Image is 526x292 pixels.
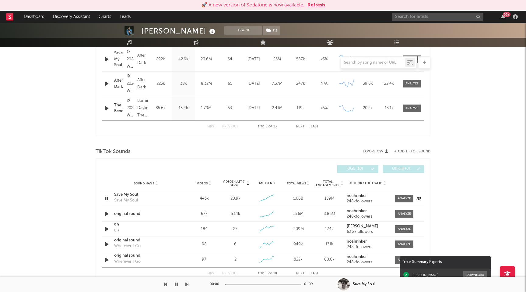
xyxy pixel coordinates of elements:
a: The Bend [114,102,124,114]
span: to [261,125,264,128]
div: 159M [315,196,344,202]
div: 248k followers [347,199,389,204]
div: © 2025 Warner Records Inc. [127,97,134,119]
div: 01:09 [304,281,316,288]
a: Leads [115,11,135,23]
div: Your Summary Exports [400,256,491,269]
span: of [268,272,272,275]
div: 99 + [503,12,510,17]
div: 1 5 13 [251,123,284,130]
div: 223k [151,81,170,87]
div: 131k [315,241,344,247]
a: original sound [114,253,178,259]
span: Total Views [287,182,306,185]
div: After Dark [137,52,148,67]
button: Next [296,272,305,275]
div: 22.4k [380,81,398,87]
div: 248k followers [347,260,389,265]
button: Refresh [307,2,325,9]
div: 67k [190,211,218,217]
div: 15.4k [174,105,193,111]
button: + Add TikTok Sound [394,150,430,153]
button: UGC(10) [337,165,378,173]
div: 6 [234,241,237,247]
span: Videos [197,182,208,185]
button: Last [311,272,319,275]
a: noahrinker [347,240,389,244]
div: <5% [314,105,334,111]
div: 248k followers [347,245,389,249]
div: 00:00 [210,281,222,288]
button: Official(0) [383,165,424,173]
span: of [268,125,272,128]
a: noahrinker [347,255,389,259]
button: Last [311,125,319,128]
button: (1) [263,26,280,35]
div: [DATE] [244,105,264,111]
a: Charts [94,11,115,23]
div: [PERSON_NAME] [141,26,217,36]
div: 949k [284,241,312,247]
strong: noahrinker [347,194,367,198]
div: 99 [114,222,178,228]
div: 97 [190,257,218,263]
button: First [207,272,216,275]
div: 119k [290,105,311,111]
input: Search by song name or URL [341,60,405,65]
span: Videos (last 7 days) [221,180,246,187]
div: 2.41M [267,105,287,111]
div: 8.32M [196,81,216,87]
strong: [PERSON_NAME] [347,224,378,228]
div: 1.79M [196,105,216,111]
div: Burning Daylight, The Bend [137,97,148,119]
a: Discovery Assistant [49,11,94,23]
strong: noahrinker [347,255,367,259]
div: [DATE] [244,81,264,87]
button: Export CSV [363,150,388,153]
a: [PERSON_NAME] [347,224,389,229]
a: original sound [114,237,178,244]
div: 248k followers [347,215,389,219]
a: After Dark [114,78,124,90]
span: Official ( 0 ) [387,167,415,171]
div: 8.86M [315,211,344,217]
div: 443k [190,196,218,202]
div: 7.37M [267,81,287,87]
div: 174k [315,226,344,232]
span: to [261,272,264,275]
button: 99+ [501,14,505,19]
div: [PERSON_NAME] [412,273,438,277]
div: 5.14k [231,211,240,217]
div: 20.2k [359,105,377,111]
span: UGC ( 10 ) [341,167,369,171]
div: Save My Soul [353,282,375,287]
div: 1.06B [284,196,312,202]
span: Sound Name [134,182,154,185]
div: 247k [290,81,311,87]
button: Download [463,271,487,279]
div: original sound [114,211,178,217]
div: 🚀 A new version of Sodatone is now available. [201,2,304,9]
a: Save My Soul [114,192,178,198]
div: 61 [219,81,240,87]
div: 55.6M [284,211,312,217]
button: Track [224,26,262,35]
div: 6M Trend [253,181,281,186]
a: Save My Soul [114,50,124,68]
strong: noahrinker [347,209,367,213]
div: 38k [174,81,193,87]
div: 63.2k followers [347,230,389,234]
div: N/A [314,81,334,87]
a: Dashboard [19,11,49,23]
div: 39.6k [359,81,377,87]
div: 184 [190,226,218,232]
div: © 2024 Warner Records Inc. [127,73,134,95]
div: 1 5 10 [251,270,284,277]
span: ( 1 ) [262,26,280,35]
div: After Dark [137,77,148,91]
